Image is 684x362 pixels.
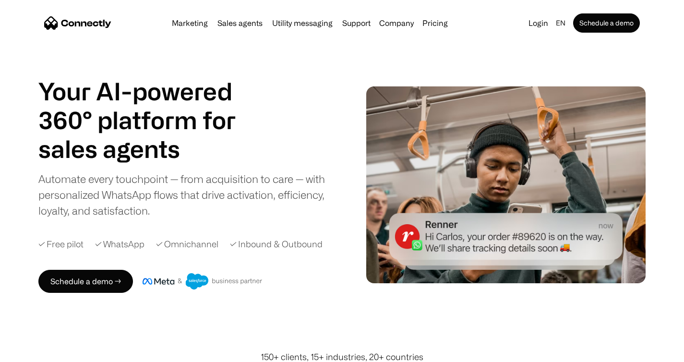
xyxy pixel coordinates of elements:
div: Company [379,16,414,30]
a: Support [338,19,374,27]
div: 1 of 4 [38,134,259,163]
div: en [556,16,565,30]
div: carousel [38,134,259,163]
a: home [44,16,111,30]
div: en [552,16,571,30]
div: Company [376,16,417,30]
a: Utility messaging [268,19,336,27]
img: Meta and Salesforce business partner badge. [143,273,263,290]
a: Marketing [168,19,212,27]
a: Login [525,16,552,30]
a: Schedule a demo [573,13,640,33]
a: Pricing [419,19,452,27]
div: ✓ Free pilot [38,238,84,251]
a: Sales agents [214,19,266,27]
a: Schedule a demo → [38,270,133,293]
aside: Language selected: English [10,344,58,359]
h1: sales agents [38,134,259,163]
div: ✓ WhatsApp [95,238,144,251]
div: ✓ Omnichannel [156,238,218,251]
div: Automate every touchpoint — from acquisition to care — with personalized WhatsApp flows that driv... [38,171,338,218]
div: ✓ Inbound & Outbound [230,238,323,251]
h1: Your AI-powered 360° platform for [38,77,259,134]
ul: Language list [19,345,58,359]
